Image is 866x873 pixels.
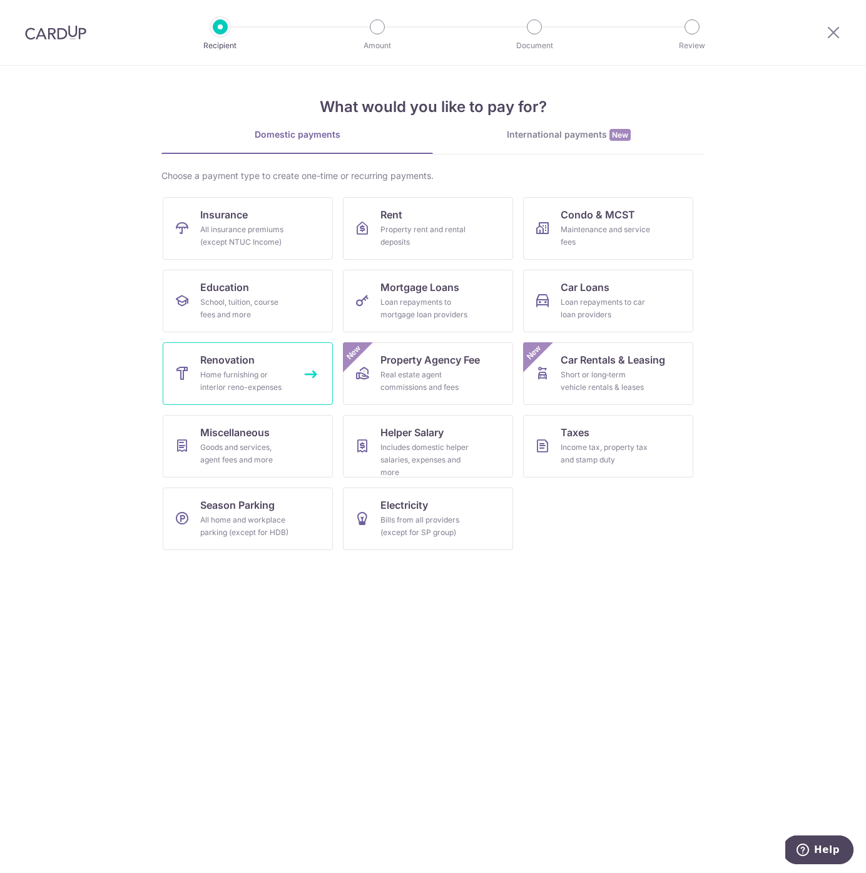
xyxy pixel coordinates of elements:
[524,342,544,363] span: New
[343,342,513,405] a: Property Agency FeeReal estate agent commissions and feesNew
[200,514,290,539] div: All home and workplace parking (except for HDB)
[561,296,651,321] div: Loan repayments to car loan providers
[561,425,589,440] span: Taxes
[200,207,248,222] span: Insurance
[163,342,333,405] a: RenovationHome furnishing or interior reno-expenses
[561,369,651,394] div: Short or long‑term vehicle rentals & leases
[25,25,86,40] img: CardUp
[200,441,290,466] div: Goods and services, agent fees and more
[380,296,471,321] div: Loan repayments to mortgage loan providers
[561,352,665,367] span: Car Rentals & Leasing
[433,128,705,141] div: International payments
[200,425,270,440] span: Miscellaneous
[343,197,513,260] a: RentProperty rent and rental deposits
[380,514,471,539] div: Bills from all providers (except for SP group)
[343,270,513,332] a: Mortgage LoansLoan repayments to mortgage loan providers
[646,39,738,52] p: Review
[380,498,428,513] span: Electricity
[344,342,364,363] span: New
[200,352,255,367] span: Renovation
[561,223,651,248] div: Maintenance and service fees
[785,835,853,867] iframe: Opens a widget where you can find more information
[609,129,631,141] span: New
[380,223,471,248] div: Property rent and rental deposits
[331,39,424,52] p: Amount
[380,280,459,295] span: Mortgage Loans
[561,280,609,295] span: Car Loans
[200,280,249,295] span: Education
[29,9,54,20] span: Help
[561,441,651,466] div: Income tax, property tax and stamp duty
[161,128,433,141] div: Domestic payments
[163,197,333,260] a: InsuranceAll insurance premiums (except NTUC Income)
[174,39,267,52] p: Recipient
[380,207,402,222] span: Rent
[343,415,513,477] a: Helper SalaryIncludes domestic helper salaries, expenses and more
[523,197,693,260] a: Condo & MCSTMaintenance and service fees
[200,223,290,248] div: All insurance premiums (except NTUC Income)
[380,352,480,367] span: Property Agency Fee
[161,170,705,182] div: Choose a payment type to create one-time or recurring payments.
[561,207,635,222] span: Condo & MCST
[523,342,693,405] a: Car Rentals & LeasingShort or long‑term vehicle rentals & leasesNew
[523,415,693,477] a: TaxesIncome tax, property tax and stamp duty
[163,488,333,550] a: Season ParkingAll home and workplace parking (except for HDB)
[161,96,705,118] h4: What would you like to pay for?
[523,270,693,332] a: Car LoansLoan repayments to car loan providers
[380,441,471,479] div: Includes domestic helper salaries, expenses and more
[200,498,275,513] span: Season Parking
[343,488,513,550] a: ElectricityBills from all providers (except for SP group)
[380,369,471,394] div: Real estate agent commissions and fees
[200,369,290,394] div: Home furnishing or interior reno-expenses
[488,39,581,52] p: Document
[200,296,290,321] div: School, tuition, course fees and more
[380,425,444,440] span: Helper Salary
[163,270,333,332] a: EducationSchool, tuition, course fees and more
[163,415,333,477] a: MiscellaneousGoods and services, agent fees and more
